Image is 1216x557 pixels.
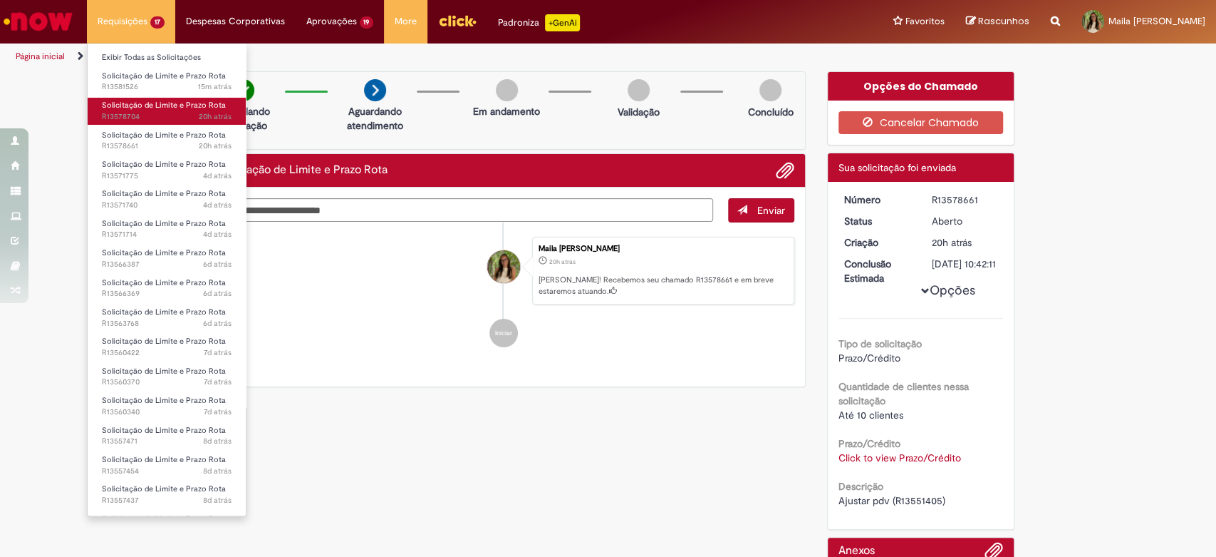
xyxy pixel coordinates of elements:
[88,245,246,272] a: Aberto R13566387 : Solicitação de Limite e Prazo Rota
[102,229,232,240] span: R13571714
[473,104,540,118] p: Em andamento
[102,336,226,347] span: Solicitação de Limite e Prazo Rota
[438,10,477,31] img: click_logo_yellow_360x200.png
[102,307,226,317] span: Solicitação de Limite e Prazo Rota
[203,288,232,299] span: 6d atrás
[199,111,232,122] time: 29/09/2025 17:49:57
[395,14,417,29] span: More
[549,257,576,266] span: 20h atrás
[498,14,580,31] div: Padroniza
[88,68,246,95] a: Aberto R13581526 : Solicitação de Limite e Prazo Rota
[214,198,714,223] textarea: Digite sua mensagem aqui...
[102,347,232,359] span: R13560422
[833,214,921,228] dt: Status
[728,198,794,223] button: Enviar
[186,14,285,29] span: Despesas Corporativas
[360,16,374,29] span: 19
[1,7,75,36] img: ServiceNow
[203,229,232,240] span: 4d atrás
[1108,15,1205,27] span: Maila [PERSON_NAME]
[88,511,246,538] a: Aberto R13557426 : Solicitação de Limite e Prazo Rota
[88,98,246,124] a: Aberto R13578704 : Solicitação de Limite e Prazo Rota
[932,236,972,249] span: 20h atrás
[757,204,785,217] span: Enviar
[102,188,226,199] span: Solicitação de Limite e Prazo Rota
[204,407,232,417] time: 23/09/2025 16:42:08
[102,395,226,406] span: Solicitação de Limite e Prazo Rota
[618,105,660,119] p: Validação
[759,79,781,101] img: img-circle-grey.png
[87,43,246,516] ul: Requisições
[102,513,226,524] span: Solicitação de Limite e Prazo Rota
[838,111,1003,134] button: Cancelar Chamado
[16,51,65,62] a: Página inicial
[204,377,232,387] time: 23/09/2025 16:47:37
[539,275,786,297] p: [PERSON_NAME]! Recebemos seu chamado R13578661 e em breve estaremos atuando.
[88,393,246,419] a: Aberto R13560340 : Solicitação de Limite e Prazo Rota
[88,275,246,302] a: Aberto R13566369 : Solicitação de Limite e Prazo Rota
[838,451,961,464] a: Click to view Prazo/Crédito
[905,14,945,29] span: Favoritos
[966,15,1029,29] a: Rascunhos
[102,288,232,300] span: R13566369
[203,466,232,476] span: 8d atrás
[102,71,226,81] span: Solicitação de Limite e Prazo Rota
[102,277,226,288] span: Solicitação de Limite e Prazo Rota
[203,200,232,210] span: 4d atrás
[88,452,246,479] a: Aberto R13557454 : Solicitação de Limite e Prazo Rota
[11,44,800,70] ul: Trilhas de página
[833,235,921,250] dt: Criação
[204,407,232,417] span: 7d atrás
[102,454,226,465] span: Solicitação de Limite e Prazo Rota
[102,466,232,477] span: R13557454
[102,407,232,418] span: R13560340
[747,105,793,119] p: Concluído
[102,81,232,93] span: R13581526
[838,161,956,174] span: Sua solicitação foi enviada
[545,14,580,31] p: +GenAi
[88,50,246,66] a: Exibir Todas as Solicitações
[214,164,388,177] h2: Solicitação de Limite e Prazo Rota Histórico de tíquete
[214,223,795,362] ul: Histórico de tíquete
[203,436,232,446] time: 23/09/2025 08:45:44
[102,318,232,329] span: R13563768
[496,79,518,101] img: img-circle-grey.png
[102,159,226,170] span: Solicitação de Limite e Prazo Rota
[102,218,226,229] span: Solicitação de Limite e Prazo Rota
[198,81,232,92] time: 30/09/2025 13:39:01
[102,111,232,123] span: R13578704
[88,128,246,154] a: Aberto R13578661 : Solicitação de Limite e Prazo Rota
[203,170,232,181] time: 26/09/2025 16:49:39
[838,337,922,350] b: Tipo de solicitação
[102,130,226,140] span: Solicitação de Limite e Prazo Rota
[88,481,246,508] a: Aberto R13557437 : Solicitação de Limite e Prazo Rota
[214,237,795,305] li: Maila Melissa De Oliveira
[203,436,232,446] span: 8d atrás
[364,79,386,101] img: arrow-next.png
[150,16,165,29] span: 17
[88,423,246,449] a: Aberto R13557471 : Solicitação de Limite e Prazo Rota
[539,245,786,253] div: Maila [PERSON_NAME]
[932,257,998,271] div: [DATE] 10:42:11
[203,318,232,329] span: 6d atrás
[102,170,232,182] span: R13571775
[204,347,232,358] span: 7d atrás
[102,366,226,377] span: Solicitação de Limite e Prazo Rota
[102,495,232,506] span: R13557437
[88,216,246,242] a: Aberto R13571714 : Solicitação de Limite e Prazo Rota
[98,14,147,29] span: Requisições
[932,214,998,228] div: Aberto
[838,352,900,364] span: Prazo/Crédito
[838,480,883,493] b: Descrição
[549,257,576,266] time: 29/09/2025 17:42:06
[102,436,232,447] span: R13557471
[102,259,232,270] span: R13566387
[203,259,232,270] span: 6d atrás
[932,236,972,249] time: 29/09/2025 17:42:06
[833,257,921,285] dt: Conclusão Estimada
[628,79,650,101] img: img-circle-grey.png
[838,380,969,407] b: Quantidade de clientes nessa solicitação
[88,157,246,183] a: Aberto R13571775 : Solicitação de Limite e Prazo Rota
[838,409,903,421] span: Até 10 clientes
[88,364,246,390] a: Aberto R13560370 : Solicitação de Limite e Prazo Rota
